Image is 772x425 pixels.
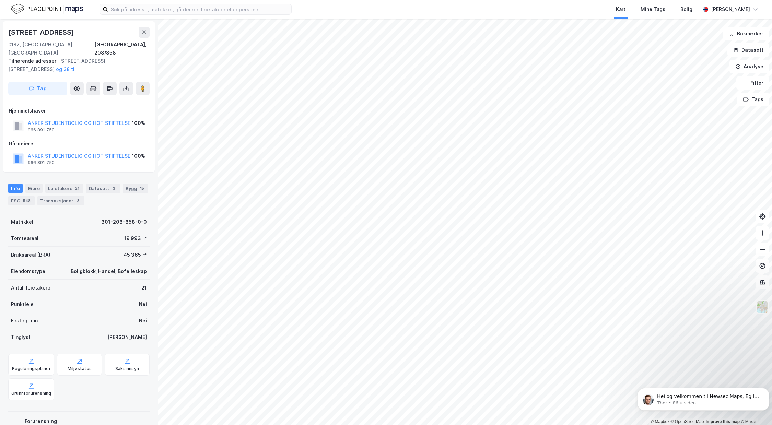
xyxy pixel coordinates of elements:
[680,5,692,13] div: Bolig
[11,300,34,308] div: Punktleie
[139,185,145,192] div: 15
[723,27,769,40] button: Bokmerker
[132,119,145,127] div: 100%
[28,160,55,165] div: 966 891 750
[11,251,50,259] div: Bruksareal (BRA)
[45,184,83,193] div: Leietakere
[25,184,43,193] div: Eiere
[635,374,772,422] iframe: Intercom notifications melding
[68,366,92,371] div: Miljøstatus
[37,196,84,205] div: Transaksjoner
[9,140,149,148] div: Gårdeiere
[727,43,769,57] button: Datasett
[671,419,704,424] a: OpenStreetMap
[71,267,147,275] div: Boligblokk, Handel, Bofelleskap
[11,267,45,275] div: Eiendomstype
[110,185,117,192] div: 3
[86,184,120,193] div: Datasett
[12,366,51,371] div: Reguleringsplaner
[11,317,38,325] div: Festegrunn
[124,234,147,243] div: 19 993 ㎡
[9,107,149,115] div: Hjemmelshaver
[141,284,147,292] div: 21
[22,197,32,204] div: 548
[74,185,81,192] div: 21
[11,333,31,341] div: Tinglyst
[706,419,740,424] a: Improve this map
[28,127,55,133] div: 966 891 750
[123,184,148,193] div: Bygg
[11,391,51,396] div: Grunnforurensning
[736,76,769,90] button: Filter
[8,27,75,38] div: [STREET_ADDRESS]
[8,196,35,205] div: ESG
[641,5,665,13] div: Mine Tags
[8,58,59,64] span: Tilhørende adresser:
[108,4,291,14] input: Søk på adresse, matrikkel, gårdeiere, leietakere eller personer
[115,366,139,371] div: Saksinnsyn
[8,40,94,57] div: 0182, [GEOGRAPHIC_DATA], [GEOGRAPHIC_DATA]
[616,5,625,13] div: Kart
[101,218,147,226] div: 301-208-858-0-0
[729,60,769,73] button: Analyse
[8,184,23,193] div: Info
[124,251,147,259] div: 45 365 ㎡
[132,152,145,160] div: 100%
[11,218,33,226] div: Matrikkel
[139,317,147,325] div: Nei
[75,197,82,204] div: 3
[94,40,150,57] div: [GEOGRAPHIC_DATA], 208/858
[11,284,50,292] div: Antall leietakere
[139,300,147,308] div: Nei
[11,3,83,15] img: logo.f888ab2527a4732fd821a326f86c7f29.svg
[11,234,38,243] div: Tomteareal
[711,5,750,13] div: [PERSON_NAME]
[8,82,67,95] button: Tag
[107,333,147,341] div: [PERSON_NAME]
[651,419,669,424] a: Mapbox
[756,300,769,314] img: Z
[8,57,144,73] div: [STREET_ADDRESS], [STREET_ADDRESS]
[737,93,769,106] button: Tags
